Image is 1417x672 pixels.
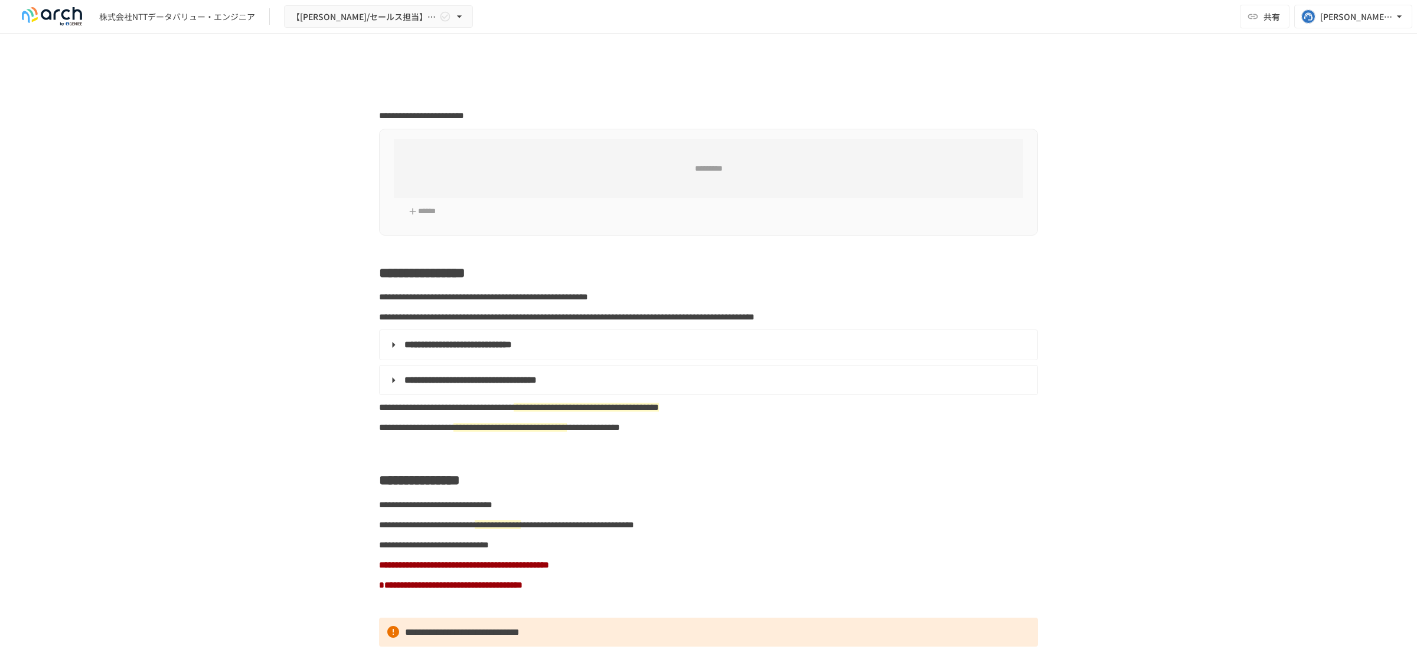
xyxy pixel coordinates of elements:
[99,11,255,23] div: 株式会社NTTデータバリュー・エンジニア
[284,5,473,28] button: 【[PERSON_NAME]/セールス担当】株式会社NTTデータバリュー・エンジニア様_初期設定サポート
[14,7,90,26] img: logo-default@2x-9cf2c760.svg
[1240,5,1289,28] button: 共有
[1320,9,1393,24] div: [PERSON_NAME][EMAIL_ADDRESS][DOMAIN_NAME]
[1263,10,1280,23] span: 共有
[292,9,437,24] span: 【[PERSON_NAME]/セールス担当】株式会社NTTデータバリュー・エンジニア様_初期設定サポート
[1294,5,1412,28] button: [PERSON_NAME][EMAIL_ADDRESS][DOMAIN_NAME]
